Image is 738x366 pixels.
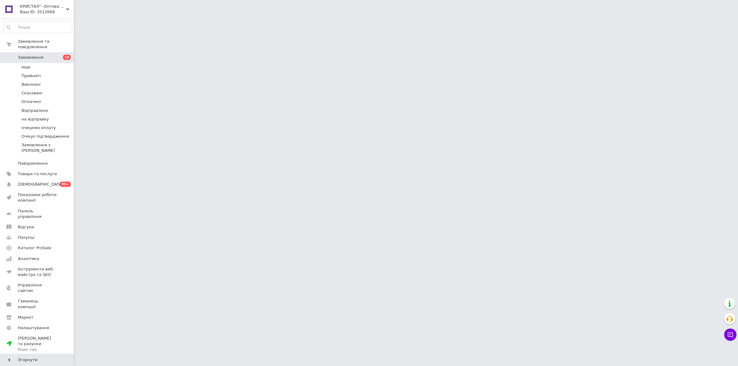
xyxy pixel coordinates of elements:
span: Панель управління [18,208,57,219]
span: КРИСТАЛ"- Оптова та розрібна торгівля одноразовим посудом,товарами санітарно-побутового призначення [20,4,66,9]
span: очікуємо оплату [22,125,56,131]
span: Каталог ProSale [18,245,51,251]
span: Очікує підтвердження [22,134,69,139]
span: на відправку [22,116,49,122]
div: Prom топ [18,347,57,352]
span: Показники роботи компанії [18,192,57,203]
span: Товари та послуги [18,171,57,177]
input: Пошук [3,22,72,33]
span: Відгуки [18,224,34,230]
span: Аналітика [18,256,39,262]
span: [PERSON_NAME] та рахунки [18,336,57,352]
span: Прийняті [22,73,41,79]
span: Інструменти веб-майстра та SEO [18,266,57,277]
div: Ваш ID: 3512668 [20,9,74,15]
span: Нові [22,65,30,70]
span: Замовлення з [PERSON_NAME] [22,142,72,153]
span: Відправлено [22,108,48,113]
span: Гаманець компанії [18,298,57,309]
span: Управління сайтом [18,282,57,293]
span: Покупці [18,235,34,240]
span: Маркет [18,315,34,320]
span: Замовлення та повідомлення [18,39,74,50]
span: Повідомлення [18,161,48,166]
span: Скасовані [22,90,42,96]
span: Замовлення [18,55,43,60]
span: Виконані [22,82,41,87]
span: Оплачені [22,99,41,104]
span: 10 [63,55,71,60]
span: [DEMOGRAPHIC_DATA] [18,182,63,187]
span: Налаштування [18,325,49,331]
button: Чат з покупцем [724,329,736,341]
span: 99+ [60,182,71,187]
